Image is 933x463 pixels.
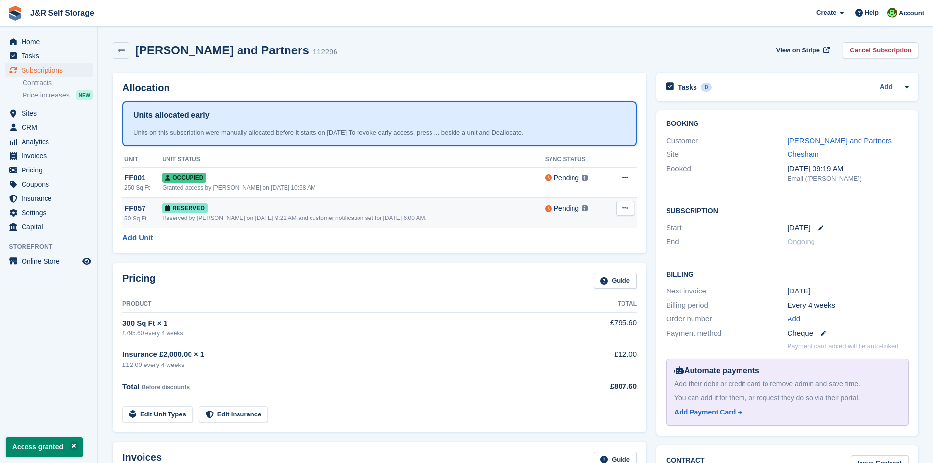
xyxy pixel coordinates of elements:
div: Units on this subscription were manually allocated before it starts on [DATE] To revoke early acc... [133,128,626,138]
div: 250 Sq Ft [124,183,162,192]
a: menu [5,149,93,163]
div: Booked [666,163,787,184]
div: NEW [76,90,93,100]
span: Account [899,8,924,18]
div: 300 Sq Ft × 1 [122,318,557,329]
div: Next invoice [666,286,787,297]
span: CRM [22,121,80,134]
time: 2025-11-10 01:00:00 UTC [788,222,811,234]
span: Before discounts [142,384,190,390]
p: Access granted [6,437,83,457]
a: Preview store [81,255,93,267]
a: menu [5,192,93,205]
h2: Tasks [678,83,697,92]
span: Occupied [162,173,206,183]
a: Edit Insurance [199,406,268,422]
th: Total [557,296,637,312]
div: Site [666,149,787,160]
h2: Allocation [122,82,637,94]
div: Billing period [666,300,787,311]
span: Pricing [22,163,80,177]
a: Guide [594,273,637,289]
a: J&R Self Storage [26,5,98,21]
a: menu [5,35,93,49]
a: menu [5,177,93,191]
a: Chesham [788,150,819,158]
div: 50 Sq Ft [124,214,162,223]
img: icon-info-grey-7440780725fd019a000dd9b08b2336e03edf1995a4989e88bcd33f0948082b44.svg [582,175,588,181]
a: Add Payment Card [674,407,896,417]
div: Pending [554,203,579,214]
div: Granted access by [PERSON_NAME] on [DATE] 10:58 AM [162,183,545,192]
div: Email ([PERSON_NAME]) [788,174,909,184]
td: £12.00 [557,343,637,375]
img: Steve Pollicott [887,8,897,18]
th: Unit [122,152,162,168]
a: [PERSON_NAME] and Partners [788,136,892,145]
span: Invoices [22,149,80,163]
a: menu [5,254,93,268]
span: Sites [22,106,80,120]
span: Help [865,8,879,18]
span: Total [122,382,140,390]
div: FF057 [124,203,162,214]
span: Coupons [22,177,80,191]
th: Product [122,296,557,312]
div: Add Payment Card [674,407,736,417]
div: You can add it for them, or request they do so via their portal. [674,393,900,403]
span: Subscriptions [22,63,80,77]
div: Customer [666,135,787,146]
a: menu [5,121,93,134]
span: View on Stripe [776,46,820,55]
span: Settings [22,206,80,219]
td: £795.60 [557,312,637,343]
div: [DATE] 09:19 AM [788,163,909,174]
a: Add [880,82,893,93]
th: Sync Status [545,152,607,168]
div: £807.60 [557,381,637,392]
th: Unit Status [162,152,545,168]
a: menu [5,49,93,63]
span: Reserved [162,203,208,213]
div: Cheque [788,328,909,339]
img: stora-icon-8386f47178a22dfd0bd8f6a31ec36ba5ce8667c1dd55bd0f319d3a0aa187defe.svg [8,6,23,21]
a: Price increases NEW [23,90,93,100]
a: Add Unit [122,232,153,244]
h2: Pricing [122,273,156,289]
h2: Booking [666,120,909,128]
a: menu [5,106,93,120]
div: Start [666,222,787,234]
h2: Billing [666,269,909,279]
span: Create [816,8,836,18]
div: 0 [701,83,712,92]
a: Add [788,314,801,325]
span: Tasks [22,49,80,63]
a: View on Stripe [772,42,832,58]
a: menu [5,135,93,148]
a: menu [5,206,93,219]
div: Insurance £2,000.00 × 1 [122,349,557,360]
span: Online Store [22,254,80,268]
div: Payment method [666,328,787,339]
div: Reserved by [PERSON_NAME] on [DATE] 9:22 AM and customer notification set for [DATE] 6:00 AM. [162,214,545,222]
a: Edit Unit Types [122,406,193,422]
span: Storefront [9,242,97,252]
p: Payment card added will be auto-linked [788,341,899,351]
div: Automate payments [674,365,900,377]
div: 112296 [313,47,337,58]
div: £795.60 every 4 weeks [122,329,557,338]
div: Order number [666,314,787,325]
div: Pending [554,173,579,183]
span: Analytics [22,135,80,148]
div: FF001 [124,172,162,184]
div: £12.00 every 4 weeks [122,360,557,370]
a: menu [5,220,93,234]
span: Home [22,35,80,49]
a: menu [5,63,93,77]
div: Every 4 weeks [788,300,909,311]
h2: Subscription [666,205,909,215]
h1: Units allocated early [133,109,210,121]
a: Contracts [23,78,93,88]
span: Price increases [23,91,70,100]
span: Insurance [22,192,80,205]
